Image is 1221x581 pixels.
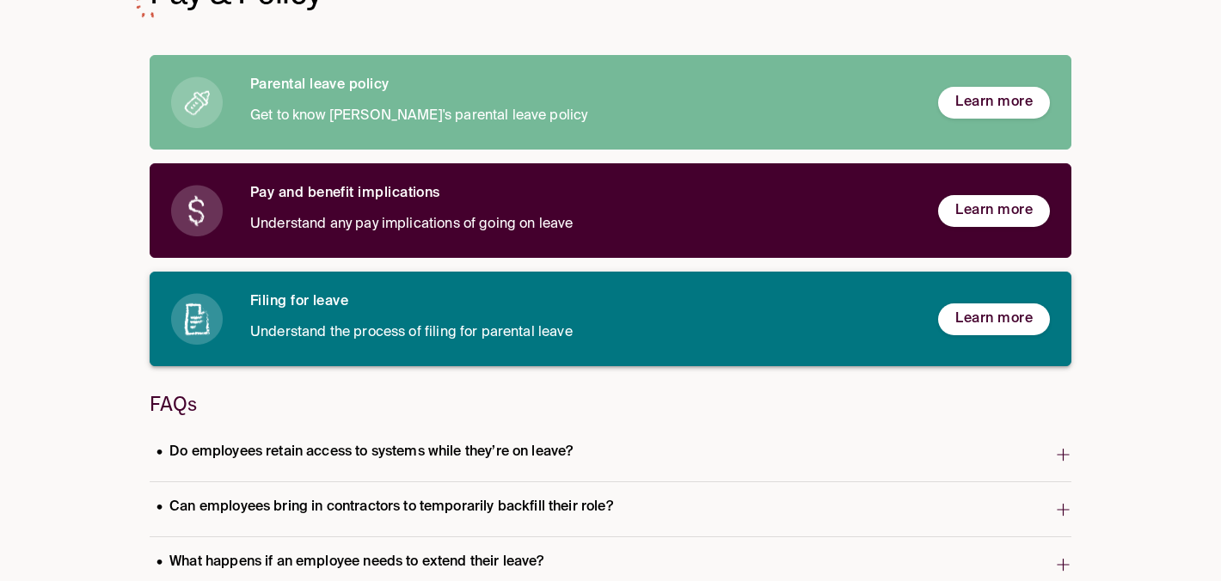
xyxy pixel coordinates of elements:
button: Can employees bring in contractors to temporarily backfill their role? [150,482,1071,536]
span: Learn more [955,94,1033,112]
h6: Filing for leave [250,293,911,311]
span: Learn more [955,202,1033,220]
button: Learn more [938,303,1050,335]
p: What happens if an employee needs to extend their leave? [150,551,551,574]
button: Learn more [938,195,1050,227]
h6: Parental leave policy [250,76,911,95]
h6: Pay and benefit implications [250,185,911,203]
a: Filing for leaveUnderstand the process of filing for parental leaveLearn more [150,272,1071,366]
button: Learn more [938,87,1050,119]
p: Get to know [PERSON_NAME]'s parental leave policy [250,105,911,128]
h3: FAQs [150,394,1071,413]
p: Understand the process of filing for parental leave [250,321,911,345]
p: Understand any pay implications of going on leave [250,213,911,236]
span: Learn more [955,310,1033,328]
button: Do employees retain access to systems while they’re on leave? [150,427,1071,481]
p: Do employees retain access to systems while they’re on leave? [150,441,580,464]
p: Can employees bring in contractors to temporarily backfill their role? [150,496,620,519]
a: Pay and benefit implicationsUnderstand any pay implications of going on leaveLearn more [150,163,1071,258]
a: Parental leave policyGet to know [PERSON_NAME]'s parental leave policyLearn more [150,55,1071,150]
